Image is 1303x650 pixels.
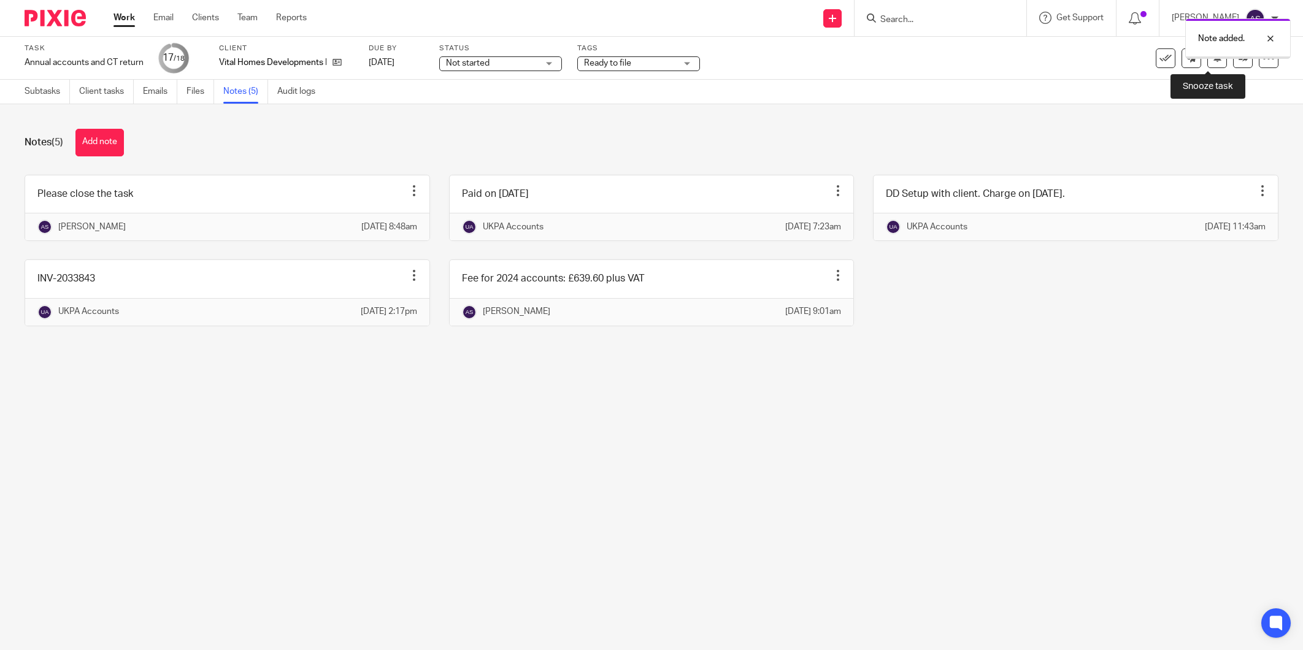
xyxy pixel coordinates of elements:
small: /18 [174,55,185,62]
button: Add note [75,129,124,156]
a: Subtasks [25,80,70,104]
img: svg%3E [1245,9,1265,28]
label: Task [25,44,144,53]
a: Work [113,12,135,24]
p: [PERSON_NAME] [483,305,550,318]
p: [DATE] 7:23am [785,221,841,233]
label: Client [219,44,353,53]
p: [DATE] 8:48am [361,221,417,233]
h1: Notes [25,136,63,149]
a: Audit logs [277,80,325,104]
a: Client tasks [79,80,134,104]
a: Files [186,80,214,104]
p: [DATE] 11:43am [1205,221,1266,233]
img: Pixie [25,10,86,26]
p: UKPA Accounts [58,305,119,318]
img: svg%3E [462,220,477,234]
span: (5) [52,137,63,147]
a: Reports [276,12,307,24]
label: Status [439,44,562,53]
a: Email [153,12,174,24]
p: Note added. [1198,32,1245,45]
img: svg%3E [37,305,52,319]
label: Due by [369,44,424,53]
a: Notes (5) [223,80,268,104]
img: svg%3E [37,220,52,234]
p: UKPA Accounts [483,221,544,233]
span: [DATE] [369,58,394,67]
p: [DATE] 9:01am [785,305,841,318]
div: Annual accounts and CT return [25,56,144,69]
a: Clients [192,12,219,24]
p: Vital Homes Developments Ltd [219,56,326,69]
p: UKPA Accounts [907,221,967,233]
img: svg%3E [886,220,901,234]
span: Not started [446,59,490,67]
a: Emails [143,80,177,104]
label: Tags [577,44,700,53]
p: [DATE] 2:17pm [361,305,417,318]
span: Ready to file [584,59,631,67]
a: Team [237,12,258,24]
img: svg%3E [462,305,477,319]
p: [PERSON_NAME] [58,221,126,233]
div: 17 [163,51,185,65]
